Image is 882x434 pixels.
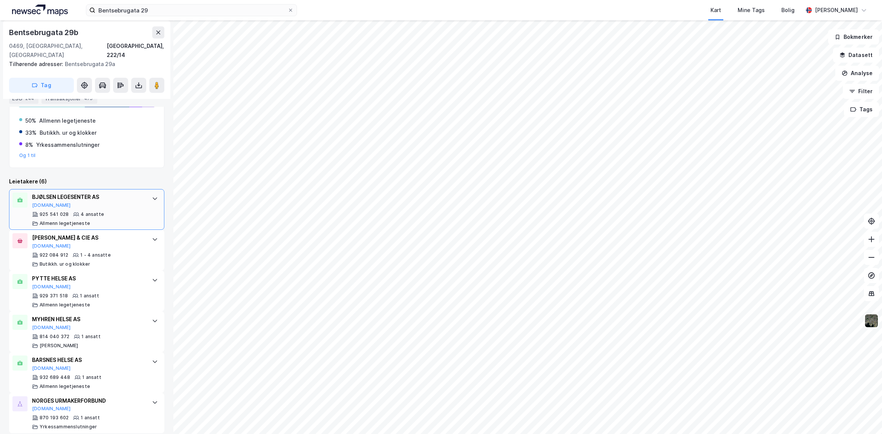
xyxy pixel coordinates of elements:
div: Yrkessammenslutninger [40,424,97,430]
div: Butikkh. ur og klokker [40,128,96,137]
div: 0469, [GEOGRAPHIC_DATA], [GEOGRAPHIC_DATA] [9,42,107,60]
input: Søk på adresse, matrikkel, gårdeiere, leietakere eller personer [95,5,288,16]
img: logo.a4113a55bc3d86da70a041830d287a7e.svg [12,5,68,16]
button: Bokmerker [828,29,879,45]
div: Allmenn legetjeneste [39,116,96,125]
div: [PERSON_NAME] [815,6,858,15]
div: Allmenn legetjeneste [40,302,90,308]
button: [DOMAIN_NAME] [32,325,71,331]
div: 1 ansatt [81,334,101,340]
div: PYTTE HELSE AS [32,274,144,283]
div: 929 371 518 [40,293,68,299]
div: 33% [25,128,37,137]
img: 9k= [864,314,879,328]
div: 1 ansatt [81,415,100,421]
div: Kontrollprogram for chat [844,398,882,434]
div: NORGES URMAKERFORBUND [32,396,144,405]
div: Allmenn legetjeneste [40,383,90,389]
button: Analyse [835,66,879,81]
div: Allmenn legetjeneste [40,220,90,226]
button: Datasett [833,48,879,63]
div: 1 ansatt [82,374,101,380]
div: Mine Tags [738,6,765,15]
div: 1 - 4 ansatte [80,252,111,258]
div: Bolig [781,6,795,15]
div: Bentsebrugata 29a [9,60,158,69]
button: [DOMAIN_NAME] [32,243,71,249]
div: 1 ansatt [80,293,99,299]
div: [PERSON_NAME] & CIE AS [32,233,144,242]
div: 925 541 028 [40,211,69,217]
iframe: Chat Widget [844,398,882,434]
div: Butikkh. ur og klokker [40,261,90,267]
div: 814 040 372 [40,334,69,340]
div: Bentsebrugata 29b [9,26,80,38]
button: [DOMAIN_NAME] [32,365,71,371]
div: BJØLSEN LEGESENTER AS [32,192,144,202]
span: Tilhørende adresser: [9,61,65,67]
div: MYHREN HELSE AS [32,315,144,324]
button: Tag [9,78,74,93]
button: [DOMAIN_NAME] [32,284,71,290]
button: [DOMAIN_NAME] [32,406,71,412]
div: [GEOGRAPHIC_DATA], 222/14 [107,42,164,60]
div: 8% [25,140,33,149]
div: BARSNES HELSE AS [32,356,144,365]
button: Og 1 til [19,152,36,159]
div: Yrkessammenslutninger [36,140,100,149]
div: 4 ansatte [81,211,104,217]
div: 932 689 448 [40,374,70,380]
button: Filter [843,84,879,99]
div: Kart [710,6,721,15]
button: [DOMAIN_NAME] [32,202,71,208]
button: Tags [844,102,879,117]
div: Leietakere (6) [9,177,164,186]
div: [PERSON_NAME] [40,343,78,349]
div: 922 084 912 [40,252,68,258]
div: 870 193 602 [40,415,69,421]
div: 50% [25,116,36,125]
